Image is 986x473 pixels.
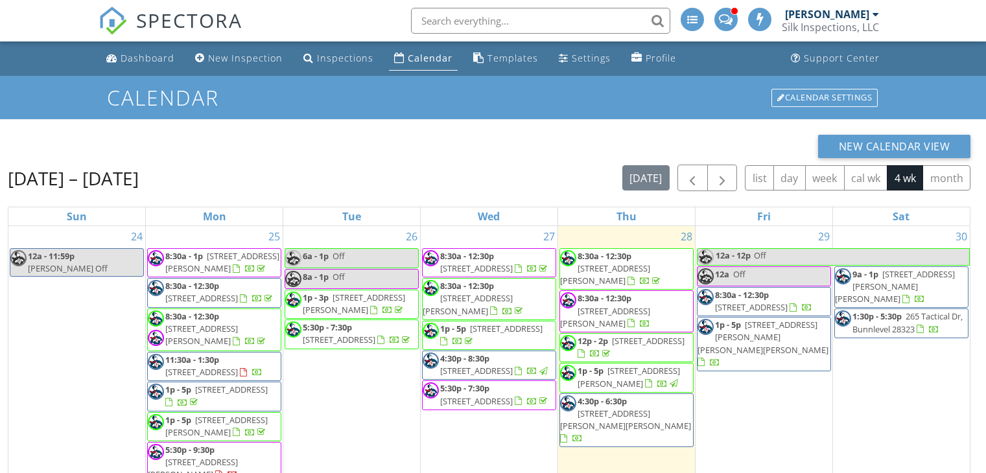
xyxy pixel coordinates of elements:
span: 8:30a - 1p [165,250,203,262]
a: 1p - 5p [STREET_ADDRESS][PERSON_NAME] [559,363,694,392]
div: Calendar Settings [771,89,878,107]
a: 8:30a - 12:30p [STREET_ADDRESS][PERSON_NAME] [560,292,650,329]
span: [PERSON_NAME] Off [28,262,108,274]
a: Go to August 24, 2025 [128,226,145,247]
img: silk_inspectionssuperinspector.png [423,352,439,369]
span: [STREET_ADDRESS][PERSON_NAME][PERSON_NAME] [560,408,691,432]
img: silk_inspectionssuperinspector.png [560,365,576,381]
a: 1p - 5p [STREET_ADDRESS] [165,384,268,408]
img: silk_inspectionssuperinspector.png [148,354,164,370]
span: 4:30p - 6:30p [578,395,627,407]
a: 5:30p - 7:30p [STREET_ADDRESS] [440,382,550,406]
span: 1p - 5p [165,414,191,426]
img: silk_inspectionssuperinspector.png [835,310,851,327]
span: 5:30p - 7:30p [440,382,489,394]
a: 1p - 5p [STREET_ADDRESS][PERSON_NAME] [165,414,268,438]
div: Inspections [317,52,373,64]
a: 4:30p - 6:30p [STREET_ADDRESS][PERSON_NAME][PERSON_NAME] [560,395,691,444]
span: 12a [715,268,729,280]
a: Go to August 27, 2025 [541,226,558,247]
a: Go to August 29, 2025 [816,226,832,247]
img: The Best Home Inspection Software - Spectora [99,6,127,35]
span: Off [333,250,345,262]
button: month [922,165,970,190]
a: 9a - 1p [STREET_ADDRESS][PERSON_NAME][PERSON_NAME] [834,266,968,308]
img: silk_inspectionssuperinspector.png [698,319,714,335]
span: 8:30a - 12:30p [440,280,494,292]
span: 1p - 5p [440,323,466,334]
a: 5:30p - 7:30p [STREET_ADDRESS] [285,319,419,349]
span: [STREET_ADDRESS] [165,366,238,378]
a: Calendar Settings [770,87,879,108]
a: Saturday [890,207,912,225]
a: 1p - 5p [STREET_ADDRESS] [440,323,543,347]
a: Monday [200,207,229,225]
span: 12a - 11:59p [28,250,75,262]
button: Next [707,165,738,191]
a: Calendar [389,47,458,71]
span: [STREET_ADDRESS][PERSON_NAME] [560,305,650,329]
a: 4:30p - 8:30p [STREET_ADDRESS] [422,351,556,380]
a: Dashboard [101,47,180,71]
a: Inspections [298,47,379,71]
a: Thursday [614,207,639,225]
a: 8:30a - 12:30p [STREET_ADDRESS][PERSON_NAME] [560,250,663,286]
span: 1:30p - 5:30p [852,310,902,322]
a: 1p - 5p [STREET_ADDRESS] [422,321,556,350]
button: 4 wk [887,165,923,190]
img: silk_inspectionssuperinspector.png [285,250,301,266]
a: 8:30a - 12:30p [STREET_ADDRESS] [440,250,550,274]
a: 8:30a - 12:30p [STREET_ADDRESS] [165,280,275,304]
span: 8:30a - 12:30p [165,280,219,292]
span: 8:30a - 12:30p [578,292,631,304]
span: [STREET_ADDRESS][PERSON_NAME] [165,250,279,274]
img: silk_inspectionssuperinspector.png [423,323,439,339]
span: 8:30a - 12:30p [715,289,769,301]
a: 5:30p - 7:30p [STREET_ADDRESS] [303,321,412,345]
a: 12p - 2p [STREET_ADDRESS] [559,333,694,362]
img: silk_inspectionssuperinspector.png [835,268,851,284]
span: 8a - 1p [303,271,329,283]
div: New Inspection [208,52,283,64]
a: Go to August 28, 2025 [678,226,695,247]
a: Tuesday [340,207,364,225]
span: [STREET_ADDRESS] [440,395,513,407]
img: silk_inspector.png [148,330,164,346]
img: silk_inspectionssuperinspector.png [148,414,164,430]
span: [STREET_ADDRESS] [440,262,513,274]
span: [STREET_ADDRESS][PERSON_NAME] [578,365,680,389]
button: week [805,165,845,190]
img: silk_inspectionssuperinspector.png [560,395,576,411]
span: Off [733,268,745,280]
span: 1p - 5p [715,319,741,330]
a: 8:30a - 12:30p [STREET_ADDRESS] [697,287,831,316]
img: silk_inspectionssuperinspector.png [560,250,576,266]
img: silk_inspector.png [285,271,301,287]
span: [STREET_ADDRESS][PERSON_NAME] [560,262,650,286]
span: 1p - 3p [303,292,329,303]
span: Off [754,249,766,261]
span: Off [333,271,345,283]
span: 5:30p - 7:30p [303,321,352,333]
a: 4:30p - 6:30p [STREET_ADDRESS][PERSON_NAME][PERSON_NAME] [559,393,694,448]
button: [DATE] [622,165,670,190]
a: 9a - 1p [STREET_ADDRESS][PERSON_NAME][PERSON_NAME] [835,268,955,305]
a: 1:30p - 5:30p 265 Tactical Dr, Bunnlevel 28323 [834,308,968,338]
a: 1p - 3p [STREET_ADDRESS][PERSON_NAME] [285,290,419,319]
img: silk_inspector.png [423,250,439,266]
span: [STREET_ADDRESS][PERSON_NAME] [165,414,268,438]
button: New Calendar View [818,135,971,158]
button: Previous [677,165,708,191]
button: list [745,165,774,190]
span: [STREET_ADDRESS] [440,365,513,376]
span: [STREET_ADDRESS] [303,334,375,345]
a: 1p - 5p [STREET_ADDRESS][PERSON_NAME] [578,365,680,389]
a: 1p - 5p [STREET_ADDRESS][PERSON_NAME] [147,412,281,441]
span: 8:30a - 12:30p [440,250,494,262]
a: Go to August 26, 2025 [403,226,420,247]
a: SPECTORA [99,17,242,45]
span: SPECTORA [136,6,242,34]
a: 1p - 5p [STREET_ADDRESS][PERSON_NAME][PERSON_NAME][PERSON_NAME] [698,319,828,368]
input: Search everything... [411,8,670,34]
a: 1p - 3p [STREET_ADDRESS][PERSON_NAME] [303,292,405,316]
